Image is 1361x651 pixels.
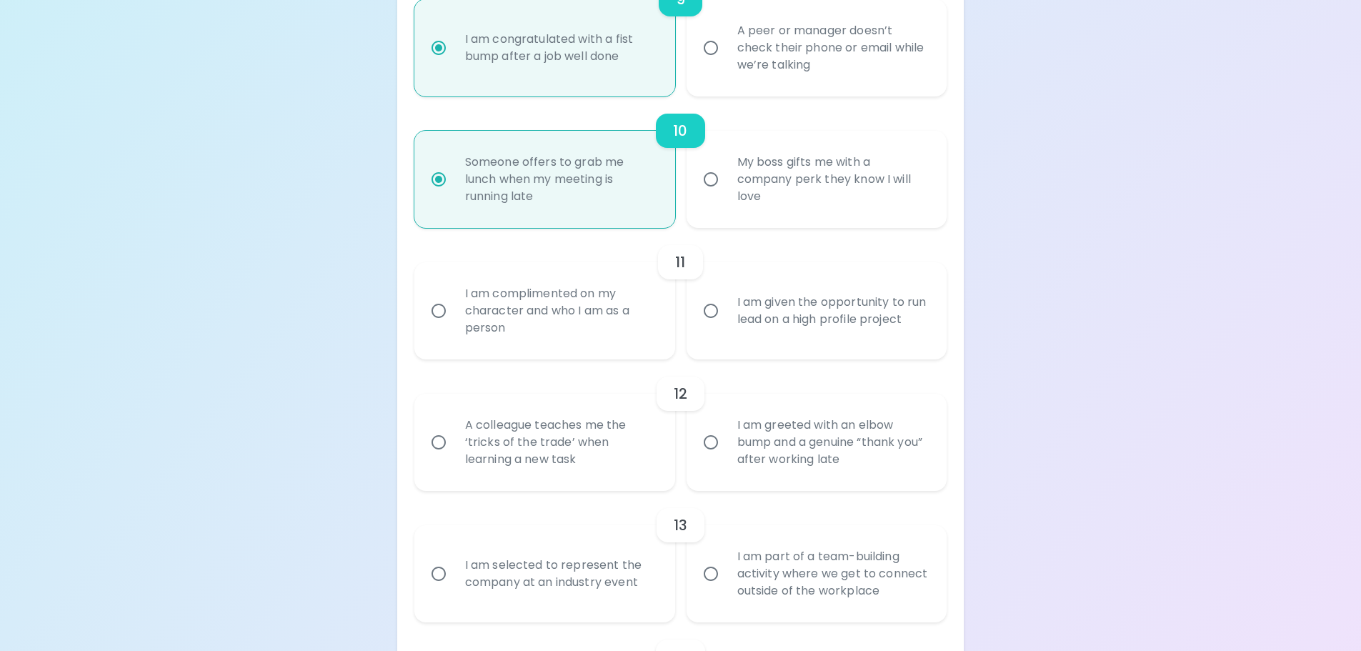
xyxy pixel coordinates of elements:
[454,268,667,354] div: I am complimented on my character and who I am as a person
[726,399,939,485] div: I am greeted with an elbow bump and a genuine “thank you” after working late
[414,228,947,359] div: choice-group-check
[726,531,939,617] div: I am part of a team-building activity where we get to connect outside of the workplace
[454,136,667,222] div: Someone offers to grab me lunch when my meeting is running late
[673,119,687,142] h6: 10
[674,514,687,537] h6: 13
[454,540,667,608] div: I am selected to represent the company at an industry event
[414,96,947,228] div: choice-group-check
[414,359,947,491] div: choice-group-check
[726,277,939,345] div: I am given the opportunity to run lead on a high profile project
[726,136,939,222] div: My boss gifts me with a company perk they know I will love
[414,491,947,622] div: choice-group-check
[674,382,687,405] h6: 12
[454,399,667,485] div: A colleague teaches me the ‘tricks of the trade’ when learning a new task
[454,14,667,82] div: I am congratulated with a fist bump after a job well done
[675,251,685,274] h6: 11
[726,5,939,91] div: A peer or manager doesn’t check their phone or email while we’re talking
